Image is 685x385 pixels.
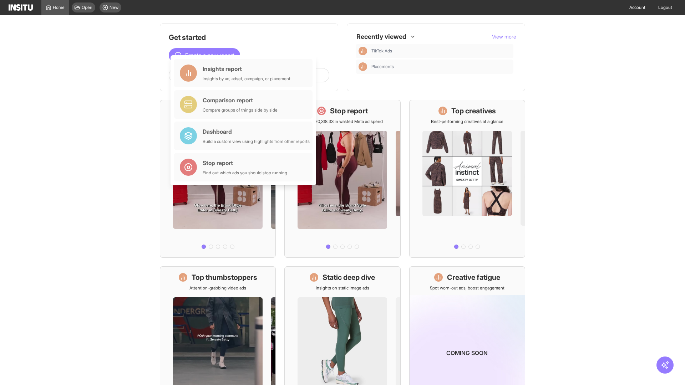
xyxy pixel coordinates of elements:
[203,76,290,82] div: Insights by ad, adset, campaign, or placement
[203,65,290,73] div: Insights report
[53,5,65,10] span: Home
[110,5,118,10] span: New
[160,100,276,258] a: What's live nowSee all active ads instantly
[451,106,496,116] h1: Top creatives
[492,34,516,40] span: View more
[359,62,367,71] div: Insights
[302,119,383,124] p: Save £20,318.33 in wasted Meta ad spend
[371,48,511,54] span: TikTok Ads
[492,33,516,40] button: View more
[371,64,511,70] span: Placements
[203,107,278,113] div: Compare groups of things side by side
[203,96,278,104] div: Comparison report
[371,48,392,54] span: TikTok Ads
[82,5,92,10] span: Open
[330,106,368,116] h1: Stop report
[371,64,394,70] span: Placements
[203,127,310,136] div: Dashboard
[9,4,33,11] img: Logo
[184,51,234,60] span: Create a new report
[203,139,310,144] div: Build a custom view using highlights from other reports
[189,285,246,291] p: Attention-grabbing video ads
[316,285,369,291] p: Insights on static image ads
[359,47,367,55] div: Insights
[323,272,375,282] h1: Static deep dive
[169,32,329,42] h1: Get started
[284,100,400,258] a: Stop reportSave £20,318.33 in wasted Meta ad spend
[169,48,240,62] button: Create a new report
[203,159,287,167] div: Stop report
[409,100,525,258] a: Top creativesBest-performing creatives at a glance
[192,272,257,282] h1: Top thumbstoppers
[203,170,287,176] div: Find out which ads you should stop running
[431,119,503,124] p: Best-performing creatives at a glance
